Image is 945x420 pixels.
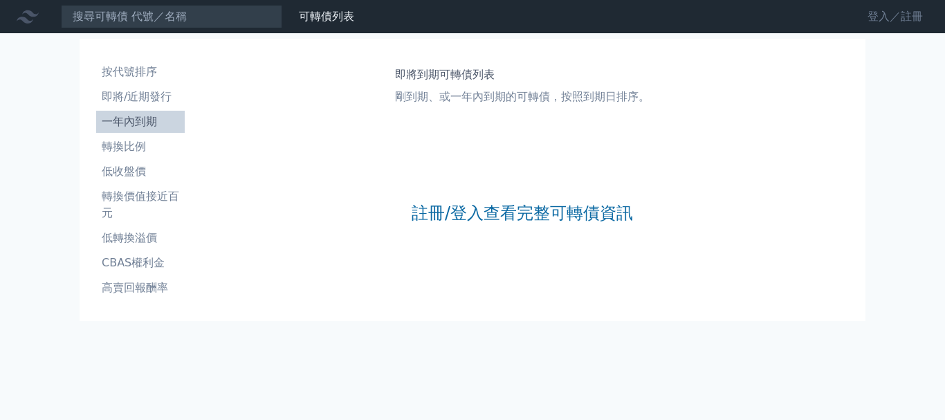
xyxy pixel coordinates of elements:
a: 即將/近期發行 [96,86,185,108]
a: CBAS權利金 [96,252,185,274]
a: 一年內到期 [96,111,185,133]
li: 轉換價值接近百元 [96,188,185,221]
li: 按代號排序 [96,64,185,80]
a: 轉換比例 [96,136,185,158]
a: 可轉債列表 [299,10,354,23]
li: 高賣回報酬率 [96,280,185,296]
input: 搜尋可轉債 代號／名稱 [61,5,282,28]
a: 低轉換溢價 [96,227,185,249]
a: 註冊/登入查看完整可轉債資訊 [412,202,633,224]
h1: 即將到期可轉債列表 [395,66,650,83]
a: 登入／註冊 [856,6,934,28]
li: CBAS權利金 [96,255,185,271]
li: 一年內到期 [96,113,185,130]
a: 高賣回報酬率 [96,277,185,299]
li: 即將/近期發行 [96,89,185,105]
a: 按代號排序 [96,61,185,83]
li: 轉換比例 [96,138,185,155]
li: 低收盤價 [96,163,185,180]
a: 低收盤價 [96,161,185,183]
li: 低轉換溢價 [96,230,185,246]
a: 轉換價值接近百元 [96,185,185,224]
p: 剛到期、或一年內到期的可轉債，按照到期日排序。 [395,89,650,105]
